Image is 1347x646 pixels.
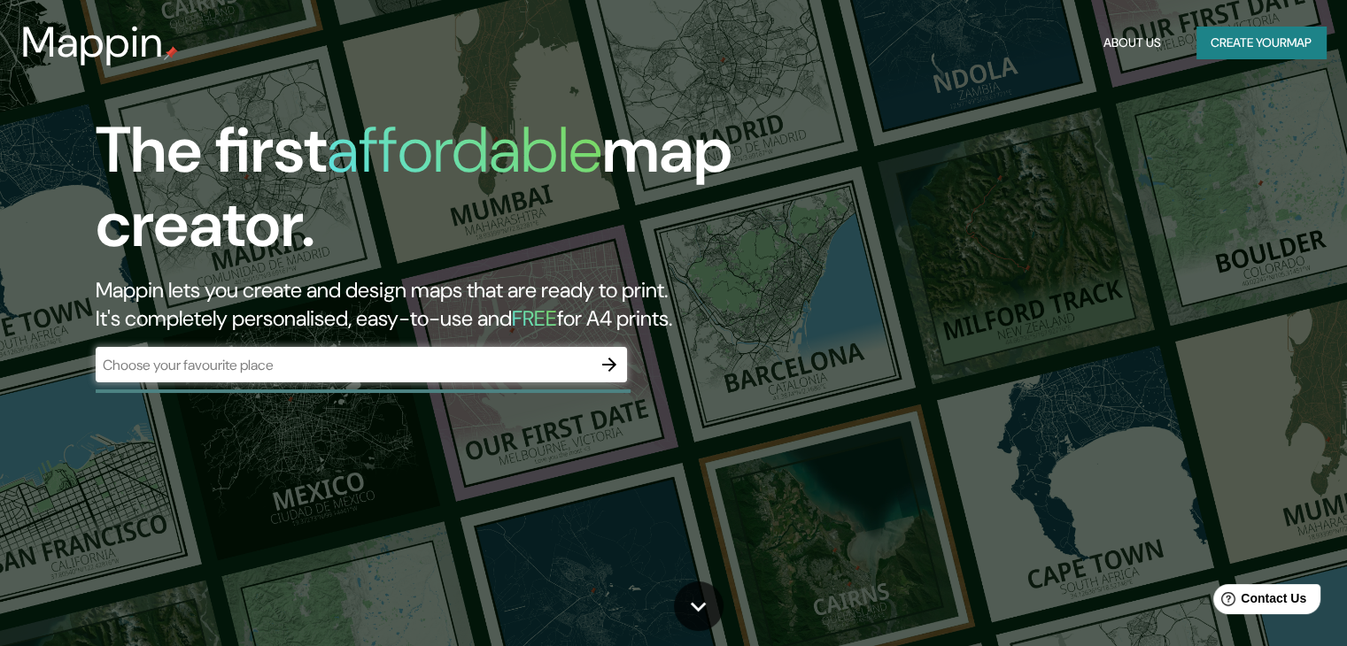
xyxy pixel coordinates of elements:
[96,355,592,375] input: Choose your favourite place
[96,113,770,276] h1: The first map creator.
[512,304,557,332] h5: FREE
[164,46,178,60] img: mappin-pin
[21,18,164,67] h3: Mappin
[1196,27,1326,59] button: Create yourmap
[96,276,770,333] h2: Mappin lets you create and design maps that are ready to print. It's completely personalised, eas...
[1189,577,1328,627] iframe: Help widget launcher
[1096,27,1168,59] button: About Us
[327,109,602,191] h1: affordable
